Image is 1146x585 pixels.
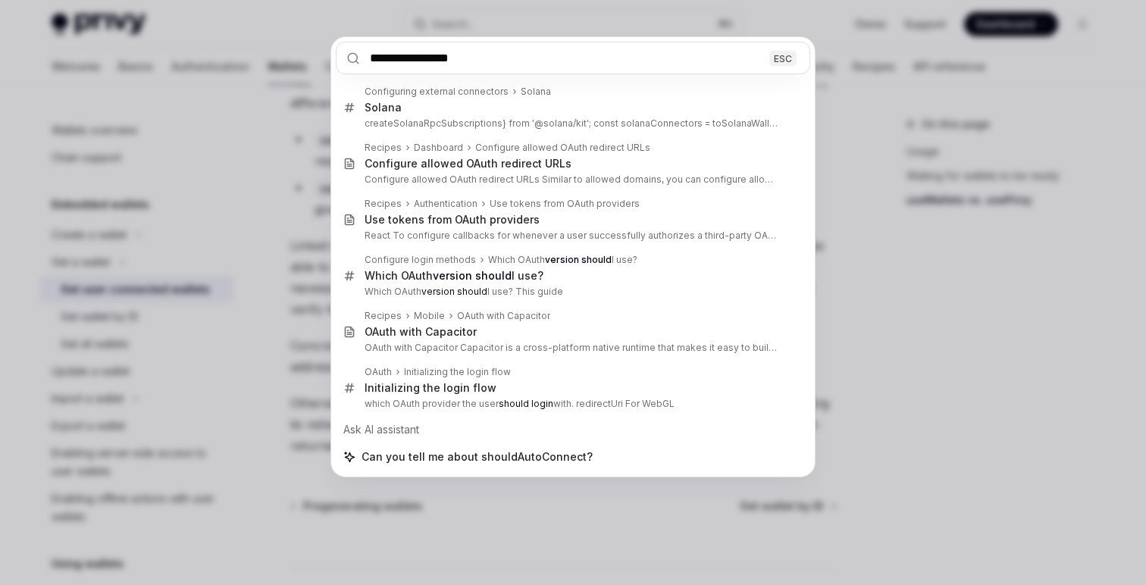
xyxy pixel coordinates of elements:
div: Use tokens from OAuth providers [490,198,640,210]
div: Configure allowed OAuth redirect URLs [475,142,650,154]
div: OAuth with Capacitor [365,325,477,339]
div: Initializing the login flow [404,366,511,378]
div: Dashboard [414,142,463,154]
div: Use tokens from OAuth providers [365,213,540,227]
p: React To configure callbacks for whenever a user successfully authorizes a third-party OAuth account [365,230,778,242]
div: Configure login methods [365,254,476,266]
div: Mobile [414,310,445,322]
b: should login [499,398,553,409]
div: OAuth with Capacitor [457,310,550,322]
div: Recipes [365,310,402,322]
div: Configuring external connectors [365,86,509,98]
div: Solana [521,86,551,98]
b: version should [545,254,612,265]
b: version should [421,286,487,297]
div: Initializing the login flow [365,381,496,395]
p: which OAuth provider the user with. redirectUri For WebGL [365,398,778,410]
p: OAuth with Capacitor Capacitor is a cross-platform native runtime that makes it easy to build modern [365,342,778,354]
div: OAuth [365,366,392,378]
p: Configure allowed OAuth redirect URLs Similar to allowed domains, you can configure allowed OAuth re [365,174,778,186]
b: version should [433,269,512,282]
div: Configure allowed OAuth redirect URLs [365,157,571,170]
p: Which OAuth I use? This guide [365,286,778,298]
div: Authentication [414,198,477,210]
div: Ask AI assistant [336,416,810,443]
div: Recipes [365,198,402,210]
div: Solana [365,101,402,114]
div: Recipes [365,142,402,154]
span: Can you tell me about shouldAutoConnect? [362,449,593,465]
div: Which OAuth I use? [365,269,543,283]
p: createSolanaRpcSubscriptions} from '@solana/kit'; const solanaConnectors = toSolanaWalletConnectors [365,117,778,130]
div: Which OAuth I use? [488,254,637,266]
div: ESC [769,50,797,66]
